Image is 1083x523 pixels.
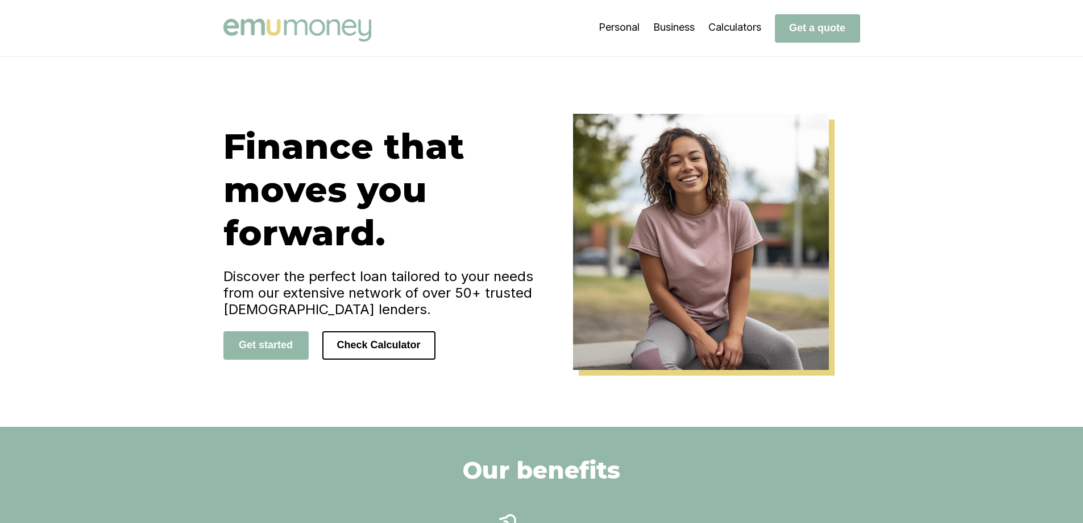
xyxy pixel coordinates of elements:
[322,339,435,351] a: Check Calculator
[223,268,542,318] h4: Discover the perfect loan tailored to your needs from our extensive network of over 50+ trusted [...
[775,14,860,43] button: Get a quote
[573,114,829,370] img: Emu Money Home
[463,455,620,485] h2: Our benefits
[223,331,309,360] button: Get started
[223,339,309,351] a: Get started
[223,125,542,254] h1: Finance that moves you forward.
[775,22,860,34] a: Get a quote
[322,331,435,360] button: Check Calculator
[223,19,371,42] img: Emu Money logo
